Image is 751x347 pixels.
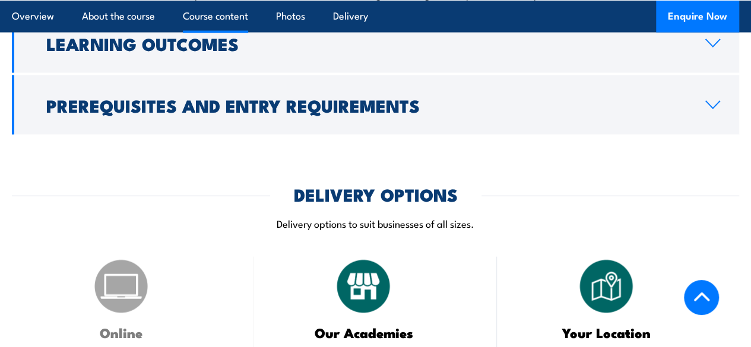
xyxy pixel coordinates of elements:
[294,186,458,202] h2: DELIVERY OPTIONS
[12,14,739,73] a: Learning Outcomes
[42,326,201,339] h3: Online
[46,36,686,51] h2: Learning Outcomes
[46,97,686,113] h2: Prerequisites and Entry Requirements
[12,217,739,230] p: Delivery options to suit businesses of all sizes.
[527,326,686,339] h3: Your Location
[284,326,443,339] h3: Our Academies
[12,75,739,135] a: Prerequisites and Entry Requirements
